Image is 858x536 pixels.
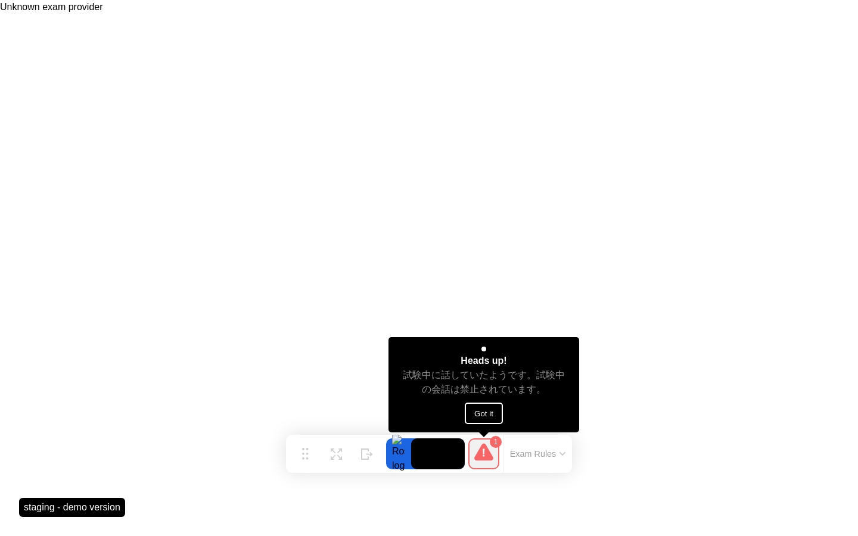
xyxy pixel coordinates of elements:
[19,498,125,517] div: staging - demo version
[506,448,570,459] button: Exam Rules
[461,354,506,368] div: Heads up!
[490,436,502,448] div: 1
[465,403,503,424] button: Got it
[399,368,569,397] div: 試験中に話していたようです。試験中の会話は禁止されています。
